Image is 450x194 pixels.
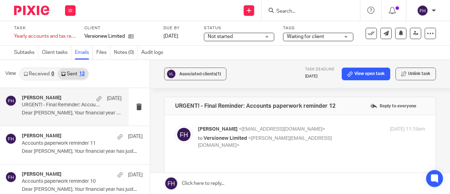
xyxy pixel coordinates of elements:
[141,46,167,60] a: Audit logs
[96,46,110,60] a: Files
[14,46,38,60] a: Subtasks
[204,136,247,141] span: Versionew Limited
[5,70,16,77] span: View
[239,127,325,132] span: <[EMAIL_ADDRESS][DOMAIN_NAME]>
[216,72,221,76] span: (1)
[342,68,390,80] a: View open task
[305,74,335,79] p: [DATE]
[84,33,125,40] p: Versionew Limited
[75,46,93,60] a: Emails
[164,68,226,80] button: Associated clients(1)
[368,101,418,111] label: Reply to everyone
[22,149,143,155] p: Dear [PERSON_NAME], Your financial year has just...
[22,140,118,146] p: Accounts paperwork reminder 11
[208,34,233,39] span: Not started
[42,46,71,60] a: Client tasks
[22,95,62,101] h4: [PERSON_NAME]
[84,25,155,31] label: Client
[58,68,88,80] a: Sent12
[198,136,332,148] span: <[PERSON_NAME][EMAIL_ADDRESS][DOMAIN_NAME]>
[20,68,58,80] a: Received0
[175,102,335,109] h4: URGENT! - Final Reminder: Accounts paperwork reminder 12
[107,95,122,102] p: [DATE]
[22,187,143,193] p: Dear [PERSON_NAME], Your financial year has just...
[22,133,62,139] h4: [PERSON_NAME]
[128,133,143,140] p: [DATE]
[305,68,335,71] span: Task deadline
[204,25,274,31] label: Status
[390,126,425,133] p: [DATE] 11:19am
[22,110,122,116] p: Dear [PERSON_NAME], Your financial year has just...
[198,127,238,132] span: [PERSON_NAME]
[5,95,17,106] img: svg%3E
[396,68,436,80] button: Unlink task
[283,25,353,31] label: Tags
[22,171,62,177] h4: [PERSON_NAME]
[128,171,143,179] p: [DATE]
[14,33,76,40] div: Yearly accounts and tax return - Automatic - [DATE]
[287,34,324,39] span: Waiting for client
[22,179,118,184] p: Accounts paperwork reminder 10
[14,33,76,40] div: Yearly accounts and tax return - Automatic - September 2023
[179,72,221,76] span: Associated clients
[166,69,176,79] img: svg%3E
[417,5,428,16] img: svg%3E
[79,71,85,76] div: 12
[276,8,339,15] input: Search
[114,46,138,60] a: Notes (0)
[51,71,54,76] div: 0
[163,25,195,31] label: Due by
[5,171,17,183] img: svg%3E
[175,126,193,143] img: svg%3E
[163,34,178,39] span: [DATE]
[198,136,202,141] span: to
[5,133,17,144] img: svg%3E
[14,25,76,31] label: Task
[22,102,102,108] p: URGENT! - Final Reminder: Accounts paperwork reminder 12
[14,6,49,15] img: Pixie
